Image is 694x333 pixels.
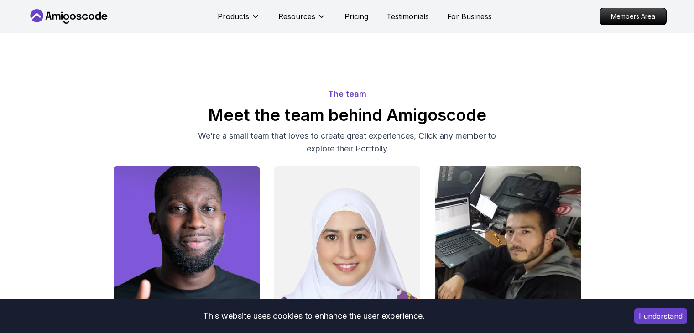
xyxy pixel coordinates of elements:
[218,11,249,22] p: Products
[344,11,368,22] a: Pricing
[600,8,666,25] p: Members Area
[218,11,260,29] button: Products
[386,11,429,22] a: Testimonials
[278,11,315,22] p: Resources
[600,8,667,25] a: Members Area
[634,308,687,324] button: Accept cookies
[194,130,501,155] p: We’re a small team that loves to create great experiences, Click any member to explore their Port...
[278,11,326,29] button: Resources
[28,88,667,100] p: The team
[447,11,492,22] a: For Business
[28,106,667,124] h2: Meet the team behind Amigoscode
[7,306,621,326] div: This website uses cookies to enhance the user experience.
[435,166,581,312] img: Ömer Fadil_team
[274,166,420,312] img: Chaimaa Safi_team
[114,166,260,312] img: Nelson Djalo_team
